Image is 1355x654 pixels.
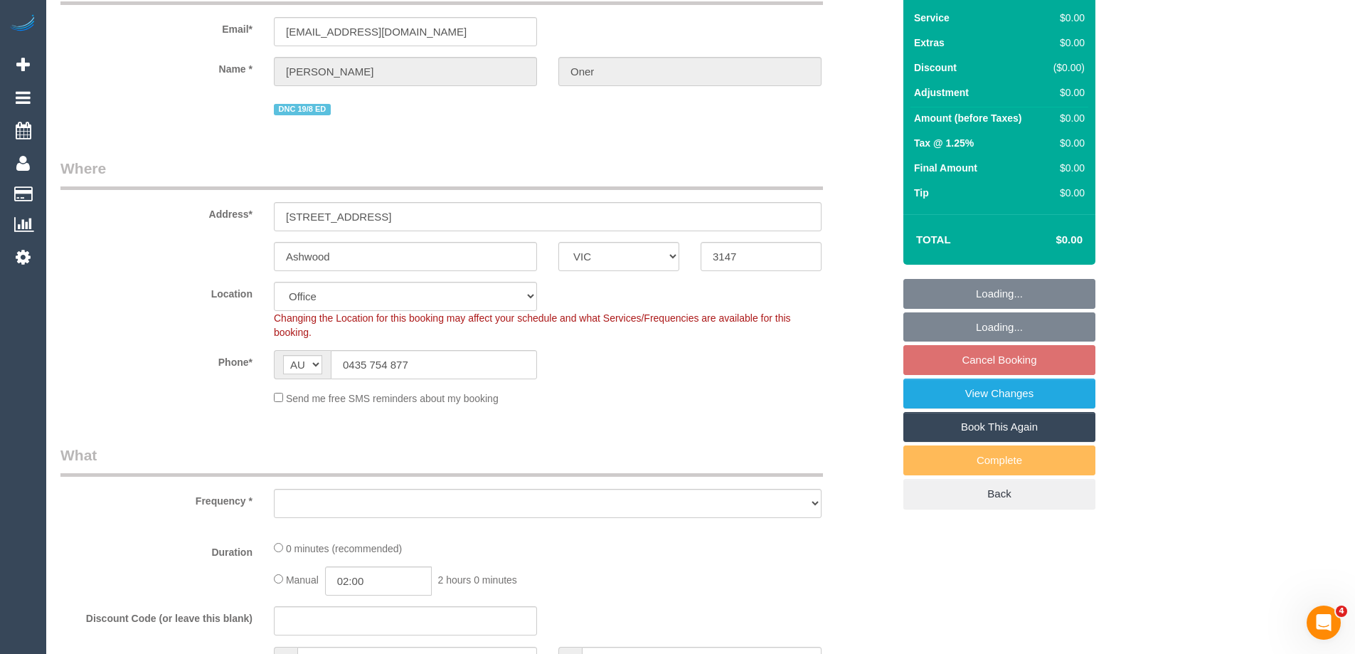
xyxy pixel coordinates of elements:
span: Changing the Location for this booking may affect your schedule and what Services/Frequencies are... [274,312,791,338]
legend: What [60,445,823,477]
label: Name * [50,57,263,76]
h4: $0.00 [1014,234,1083,246]
span: Send me free SMS reminders about my booking [286,393,499,404]
label: Amount (before Taxes) [914,111,1021,125]
label: Duration [50,540,263,559]
span: 4 [1336,606,1347,617]
div: $0.00 [1047,36,1085,50]
span: 0 minutes (recommended) [286,543,402,554]
span: 2 hours 0 minutes [438,574,517,586]
label: Address* [50,202,263,221]
a: View Changes [903,379,1095,408]
label: Location [50,282,263,301]
div: $0.00 [1047,111,1085,125]
label: Frequency * [50,489,263,508]
label: Phone* [50,350,263,369]
iframe: Intercom live chat [1307,606,1341,640]
input: Email* [274,17,537,46]
img: Automaid Logo [9,14,37,34]
input: Phone* [331,350,537,379]
label: Adjustment [914,85,969,100]
a: Back [903,479,1095,509]
input: First Name* [274,57,537,86]
label: Tax @ 1.25% [914,136,974,150]
label: Final Amount [914,161,977,175]
label: Tip [914,186,929,200]
legend: Where [60,158,823,190]
div: $0.00 [1047,11,1085,25]
label: Discount [914,60,957,75]
label: Service [914,11,950,25]
label: Email* [50,17,263,36]
div: $0.00 [1047,161,1085,175]
label: Extras [914,36,945,50]
span: Manual [286,574,319,586]
div: ($0.00) [1047,60,1085,75]
strong: Total [916,233,951,246]
input: Suburb* [274,242,537,271]
div: $0.00 [1047,186,1085,200]
label: Discount Code (or leave this blank) [50,606,263,626]
input: Last Name* [558,57,822,86]
span: DNC 19/8 ED [274,104,331,115]
a: Book This Again [903,412,1095,442]
input: Post Code* [701,242,822,271]
div: $0.00 [1047,85,1085,100]
div: $0.00 [1047,136,1085,150]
